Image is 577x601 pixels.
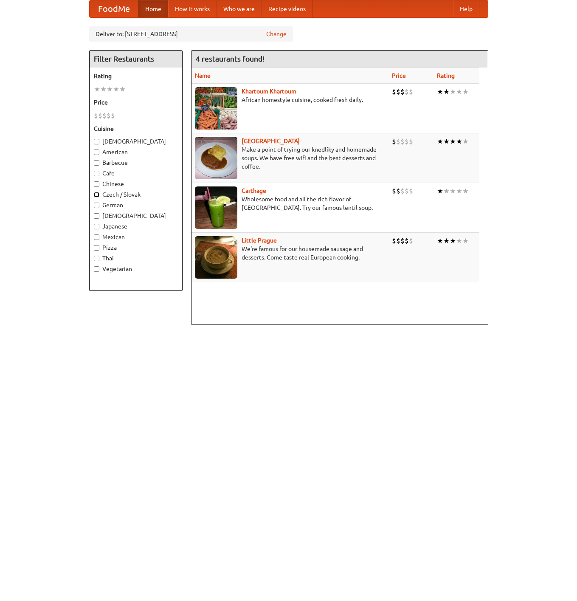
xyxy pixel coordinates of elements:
[405,186,409,196] li: $
[94,190,178,199] label: Czech / Slovak
[437,186,443,196] li: ★
[396,87,400,96] li: $
[195,186,237,229] img: carthage.jpg
[107,85,113,94] li: ★
[90,0,138,17] a: FoodMe
[405,87,409,96] li: $
[94,213,99,219] input: [DEMOGRAPHIC_DATA]
[94,72,178,80] h5: Rating
[462,137,469,146] li: ★
[90,51,182,68] h4: Filter Restaurants
[409,87,413,96] li: $
[119,85,126,94] li: ★
[400,236,405,245] li: $
[94,158,178,167] label: Barbecue
[456,236,462,245] li: ★
[94,180,178,188] label: Chinese
[94,160,99,166] input: Barbecue
[462,236,469,245] li: ★
[409,137,413,146] li: $
[195,236,237,279] img: littleprague.jpg
[242,88,296,95] b: Khartoum Khartoum
[111,111,115,120] li: $
[94,169,178,178] label: Cafe
[242,138,300,144] a: [GEOGRAPHIC_DATA]
[392,236,396,245] li: $
[107,111,111,120] li: $
[456,137,462,146] li: ★
[462,87,469,96] li: ★
[405,137,409,146] li: $
[266,30,287,38] a: Change
[94,201,178,209] label: German
[94,137,178,146] label: [DEMOGRAPHIC_DATA]
[94,148,178,156] label: American
[450,236,456,245] li: ★
[94,233,178,241] label: Mexican
[89,26,293,42] div: Deliver to: [STREET_ADDRESS]
[94,256,99,261] input: Thai
[94,181,99,187] input: Chinese
[392,186,396,196] li: $
[94,254,178,262] label: Thai
[94,192,99,198] input: Czech / Slovak
[462,186,469,196] li: ★
[94,150,99,155] input: American
[400,186,405,196] li: $
[396,137,400,146] li: $
[98,111,102,120] li: $
[409,186,413,196] li: $
[400,87,405,96] li: $
[217,0,262,17] a: Who we are
[437,137,443,146] li: ★
[195,145,385,171] p: Make a point of trying our knedlíky and homemade soups. We have free wifi and the best desserts a...
[437,236,443,245] li: ★
[400,137,405,146] li: $
[456,186,462,196] li: ★
[94,265,178,273] label: Vegetarian
[392,137,396,146] li: $
[113,85,119,94] li: ★
[453,0,479,17] a: Help
[396,186,400,196] li: $
[443,186,450,196] li: ★
[94,139,99,144] input: [DEMOGRAPHIC_DATA]
[195,72,211,79] a: Name
[94,203,99,208] input: German
[94,234,99,240] input: Mexican
[94,98,178,107] h5: Price
[409,236,413,245] li: $
[392,87,396,96] li: $
[102,111,107,120] li: $
[94,222,178,231] label: Japanese
[94,243,178,252] label: Pizza
[94,85,100,94] li: ★
[450,137,456,146] li: ★
[242,237,277,244] a: Little Prague
[94,245,99,251] input: Pizza
[405,236,409,245] li: $
[443,236,450,245] li: ★
[195,245,385,262] p: We're famous for our housemade sausage and desserts. Come taste real European cooking.
[196,55,265,63] ng-pluralize: 4 restaurants found!
[450,186,456,196] li: ★
[94,212,178,220] label: [DEMOGRAPHIC_DATA]
[456,87,462,96] li: ★
[94,266,99,272] input: Vegetarian
[94,111,98,120] li: $
[195,96,385,104] p: African homestyle cuisine, cooked fresh daily.
[396,236,400,245] li: $
[437,87,443,96] li: ★
[450,87,456,96] li: ★
[262,0,312,17] a: Recipe videos
[195,195,385,212] p: Wholesome food and all the rich flavor of [GEOGRAPHIC_DATA]. Try our famous lentil soup.
[94,124,178,133] h5: Cuisine
[242,187,266,194] a: Carthage
[195,137,237,179] img: czechpoint.jpg
[443,87,450,96] li: ★
[138,0,168,17] a: Home
[392,72,406,79] a: Price
[94,224,99,229] input: Japanese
